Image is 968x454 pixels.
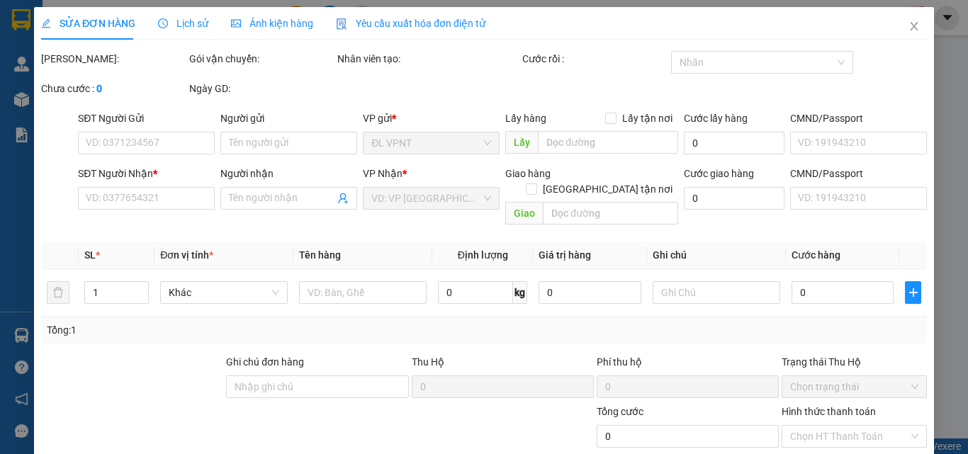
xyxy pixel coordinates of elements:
span: Lấy [505,131,538,154]
input: Cước giao hàng [683,187,784,210]
button: plus [905,281,921,304]
span: Tổng cước [597,406,643,417]
div: SĐT Người Gửi [78,110,215,126]
input: Dọc đường [543,202,677,225]
span: [GEOGRAPHIC_DATA] tận nơi [536,181,677,197]
span: kg [513,281,527,304]
span: close [908,21,920,32]
span: clock-circle [158,18,168,28]
th: Ghi chú [647,242,786,269]
b: 0 [96,83,102,94]
span: Định lượng [457,249,507,261]
div: CMND/Passport [790,166,927,181]
span: edit [41,18,51,28]
span: Chọn trạng thái [790,376,918,397]
div: CMND/Passport [790,110,927,126]
span: Thu Hộ [411,356,444,368]
div: VP gửi [363,110,500,126]
input: Ghi Chú [653,281,780,304]
img: icon [336,18,347,30]
div: Chưa cước : [41,81,186,96]
div: Phí thu hộ [597,354,779,375]
div: Trạng thái Thu Hộ [782,354,927,370]
span: Yêu cầu xuất hóa đơn điện tử [336,18,485,29]
label: Cước giao hàng [683,168,753,179]
span: Giao [505,202,543,225]
div: Nhân viên tạo: [337,51,519,67]
div: Người nhận [220,166,357,181]
span: plus [906,287,921,298]
span: Lịch sử [158,18,208,29]
button: delete [47,281,69,304]
span: Tên hàng [299,249,341,261]
span: Lấy tận nơi [616,110,677,126]
div: Gói vận chuyển: [189,51,334,67]
label: Cước lấy hàng [683,113,747,124]
span: VP Nhận [363,168,403,179]
span: ĐL VPNT [371,132,491,154]
span: Lấy hàng [505,113,546,124]
input: Ghi chú đơn hàng [226,375,408,398]
input: Dọc đường [538,131,677,154]
div: Cước rồi : [522,51,668,67]
label: Ghi chú đơn hàng [226,356,304,368]
span: SỬA ĐƠN HÀNG [41,18,135,29]
div: Người gửi [220,110,357,126]
span: Cước hàng [792,249,840,261]
span: Giá trị hàng [539,249,591,261]
span: Ảnh kiện hàng [231,18,313,29]
span: Giao hàng [505,168,551,179]
div: SĐT Người Nhận [78,166,215,181]
span: picture [231,18,241,28]
span: user-add [337,193,349,204]
div: Ngày GD: [189,81,334,96]
span: Đơn vị tính [160,249,213,261]
span: Khác [169,282,279,303]
div: [PERSON_NAME]: [41,51,186,67]
div: Tổng: 1 [47,322,375,338]
button: Close [894,7,934,47]
input: VD: Bàn, Ghế [299,281,427,304]
label: Hình thức thanh toán [782,406,876,417]
span: SL [84,249,96,261]
input: Cước lấy hàng [683,132,784,154]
